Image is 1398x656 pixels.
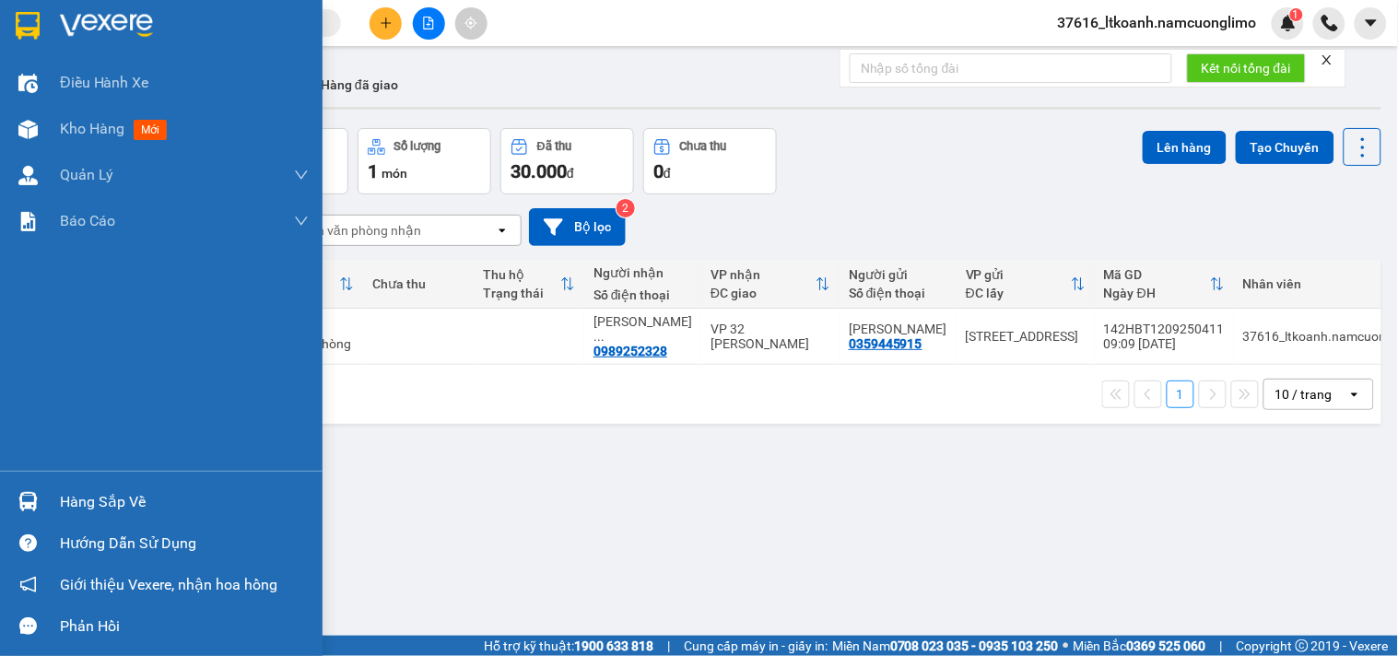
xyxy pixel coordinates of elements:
span: món [382,166,407,181]
button: Chưa thu0đ [643,128,777,194]
th: Toggle SortBy [474,260,584,309]
span: 37616_ltkoanh.namcuonglimo [1043,11,1272,34]
div: VŨ DUY HÙNG [593,314,692,344]
span: Báo cáo [60,209,115,232]
img: warehouse-icon [18,492,38,511]
div: Chưa thu [372,276,464,291]
div: Mã GD [1104,267,1210,282]
button: Bộ lọc [529,208,626,246]
sup: 2 [617,199,635,217]
div: VP nhận [711,267,816,282]
div: 10 / trang [1275,385,1333,404]
b: Công ty TNHH Trọng Hiếu Phú Thọ - Nam Cường Limousine [224,21,720,72]
div: Thu hộ [483,267,560,282]
span: Kết nối tổng đài [1202,58,1291,78]
div: Hướng dẫn sử dụng [60,530,309,557]
img: warehouse-icon [18,74,38,93]
span: | [667,636,670,656]
th: Toggle SortBy [957,260,1095,309]
div: VP 32 [PERSON_NAME] [711,322,830,351]
div: Số điện thoại [593,287,692,302]
span: aim [464,17,477,29]
div: Người gửi [849,267,947,282]
span: notification [19,576,37,593]
span: Kho hàng [60,120,124,137]
span: 1 [1293,8,1299,21]
sup: 1 [1290,8,1303,21]
div: Trạng thái [483,286,560,300]
span: ... [593,329,605,344]
div: VP gửi [966,267,1071,282]
img: solution-icon [18,212,38,231]
span: đ [567,166,574,181]
div: Chọn văn phòng nhận [294,221,421,240]
strong: 0369 525 060 [1127,638,1206,653]
svg: open [495,223,510,238]
span: Cung cấp máy in - giấy in: [684,636,828,656]
div: [STREET_ADDRESS] [966,329,1086,344]
span: down [294,214,309,228]
div: 09:09 [DATE] [1104,336,1225,351]
span: 1 [368,160,378,182]
button: aim [455,7,488,40]
button: caret-down [1355,7,1387,40]
th: Toggle SortBy [701,260,840,309]
button: Tạo Chuyến [1236,131,1334,164]
input: Nhập số tổng đài [850,53,1172,83]
img: warehouse-icon [18,166,38,185]
span: ⚪️ [1063,642,1069,650]
div: Chưa thu [680,140,727,153]
span: Quản Lý [60,163,113,186]
div: 142HBT1209250411 [1104,322,1225,336]
span: Miền Bắc [1074,636,1206,656]
span: copyright [1296,639,1309,652]
div: DƯƠNG THỊ THU HUYỀN [849,322,947,336]
img: icon-new-feature [1280,15,1297,31]
span: mới [134,120,167,140]
span: đ [664,166,671,181]
button: Hàng đã giao [306,63,413,107]
div: Phản hồi [60,613,309,640]
span: plus [380,17,393,29]
span: | [1220,636,1223,656]
span: Miền Nam [832,636,1059,656]
span: down [294,168,309,182]
img: phone-icon [1322,15,1338,31]
button: Lên hàng [1143,131,1227,164]
span: question-circle [19,534,37,552]
div: Đã thu [537,140,571,153]
strong: 0708 023 035 - 0935 103 250 [890,638,1059,653]
div: ĐC giao [711,286,816,300]
button: Số lượng1món [358,128,491,194]
button: Kết nối tổng đài [1187,53,1306,83]
span: Giới thiệu Vexere, nhận hoa hồng [60,573,277,596]
span: 30.000 [511,160,567,182]
span: Điều hành xe [60,71,149,94]
svg: open [1347,387,1362,402]
div: Hàng sắp về [60,488,309,516]
img: logo-vxr [16,12,40,40]
button: file-add [413,7,445,40]
div: Số điện thoại [849,286,947,300]
li: Số nhà [STREET_ADDRESS][PERSON_NAME] [172,77,770,100]
span: message [19,617,37,635]
span: Hỗ trợ kỹ thuật: [484,636,653,656]
th: Toggle SortBy [1095,260,1234,309]
img: warehouse-icon [18,120,38,139]
div: ĐC lấy [966,286,1071,300]
strong: 1900 633 818 [574,638,653,653]
button: Đã thu30.000đ [500,128,634,194]
div: Người nhận [593,265,692,280]
div: 0989252328 [593,344,667,358]
div: Số lượng [394,140,441,153]
span: 0 [653,160,664,182]
span: caret-down [1363,15,1380,31]
button: plus [370,7,402,40]
div: 0359445915 [849,336,922,351]
span: file-add [422,17,435,29]
li: Hotline: 1900400028 [172,100,770,123]
div: Ngày ĐH [1104,286,1210,300]
span: close [1321,53,1333,66]
button: 1 [1167,381,1194,408]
